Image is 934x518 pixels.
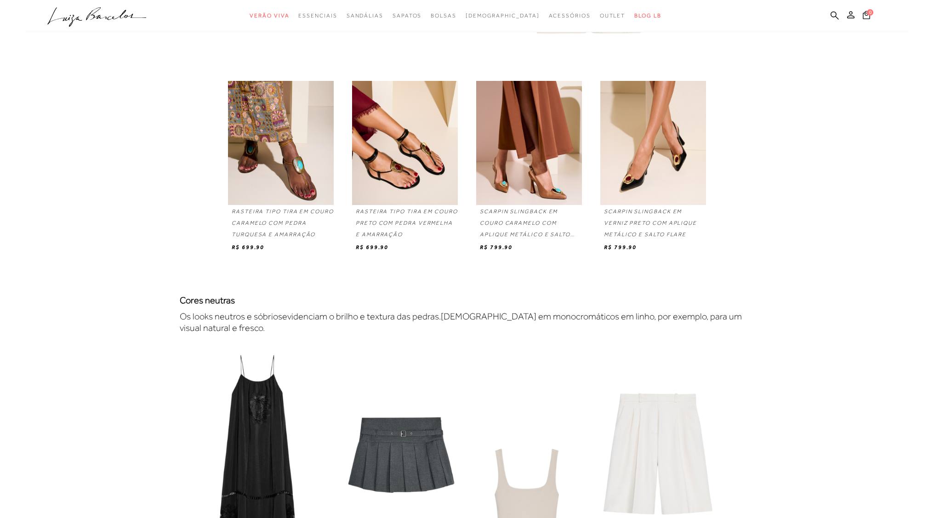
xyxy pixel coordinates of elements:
img: RASTEIRA TIPO TIRA EM COURO PRETO COM PEDRA VERMELHA E AMARRAÇÃO [352,81,458,205]
a: categoryNavScreenReaderText [600,7,626,24]
span: RASTEIRA TIPO TIRA EM COURO CARAMELO COM PEDRA TURQUESA E AMARRAÇÃO [228,205,334,240]
a: categoryNavScreenReaderText [250,7,289,24]
span: SCARPIN SLINGBACK EM COURO CARAMELO COM APLIQUE METÁLICO E SALTO FLARE [476,205,582,240]
a: RASTEIRA TIPO TIRA EM COURO CARAMELO COM PEDRA TURQUESA E AMARRAÇÃORASTEIRA TIPO TIRA EM COURO CA... [228,81,334,251]
a: categoryNavScreenReaderText [393,7,421,24]
a: RASTEIRA TIPO TIRA EM COURO PRETO COM PEDRA VERMELHA E AMARRAÇÃORASTEIRA TIPO TIRA EM COURO PRETO... [352,81,458,251]
span: Sandálias [347,12,383,19]
a: categoryNavScreenReaderText [549,7,591,24]
a: BLOG LB [634,7,661,24]
a: categoryNavScreenReaderText [347,7,383,24]
span: R$ 799.90 [600,243,637,250]
img: RASTEIRA TIPO TIRA EM COURO CARAMELO COM PEDRA TURQUESA E AMARRAÇÃO [228,81,334,205]
span: Os looks neutros e sóbrios [180,311,282,321]
img: SCARPIN SLINGBACK EM VERNIZ PRETO COM APLIQUE METÁLICO E SALTO FLARE [600,81,706,205]
img: SCARPIN SLINGBACK EM COURO CARAMELO COM APLIQUE METÁLICO E SALTO FLARE [476,81,582,205]
a: noSubCategoriesText [466,7,540,24]
span: [DEMOGRAPHIC_DATA] [466,12,540,19]
span: Sapatos [393,12,421,19]
span: Bolsas [431,12,456,19]
a: SCARPIN SLINGBACK EM COURO CARAMELO COM APLIQUE METÁLICO E SALTO FLARESCARPIN SLINGBACK EM COURO ... [476,81,582,251]
span: R$ 699.90 [352,243,388,250]
a: categoryNavScreenReaderText [431,7,456,24]
span: evidenciam o brilho e textura das pedras. [282,311,441,321]
span: BLOG LB [634,12,661,19]
span: RASTEIRA TIPO TIRA EM COURO PRETO COM PEDRA VERMELHA E AMARRAÇÃO [352,205,458,240]
span: Acessórios [549,12,591,19]
button: 0 [860,10,873,23]
a: SCARPIN SLINGBACK EM VERNIZ PRETO COM APLIQUE METÁLICO E SALTO FLARESCARPIN SLINGBACK EM VERNIZ P... [600,81,706,251]
span: 0 [867,9,873,16]
span: Cores neutras [180,295,235,305]
span: Outlet [600,12,626,19]
span: Essenciais [298,12,337,19]
span: R$ 799.90 [476,243,513,250]
span: [DEMOGRAPHIC_DATA] em monocromáticos em linho, por exemplo, para um visual natural e fresco. [180,311,742,333]
a: categoryNavScreenReaderText [298,7,337,24]
span: SCARPIN SLINGBACK EM VERNIZ PRETO COM APLIQUE METÁLICO E SALTO FLARE [600,205,706,240]
span: Verão Viva [250,12,289,19]
span: R$ 699.90 [228,243,264,250]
